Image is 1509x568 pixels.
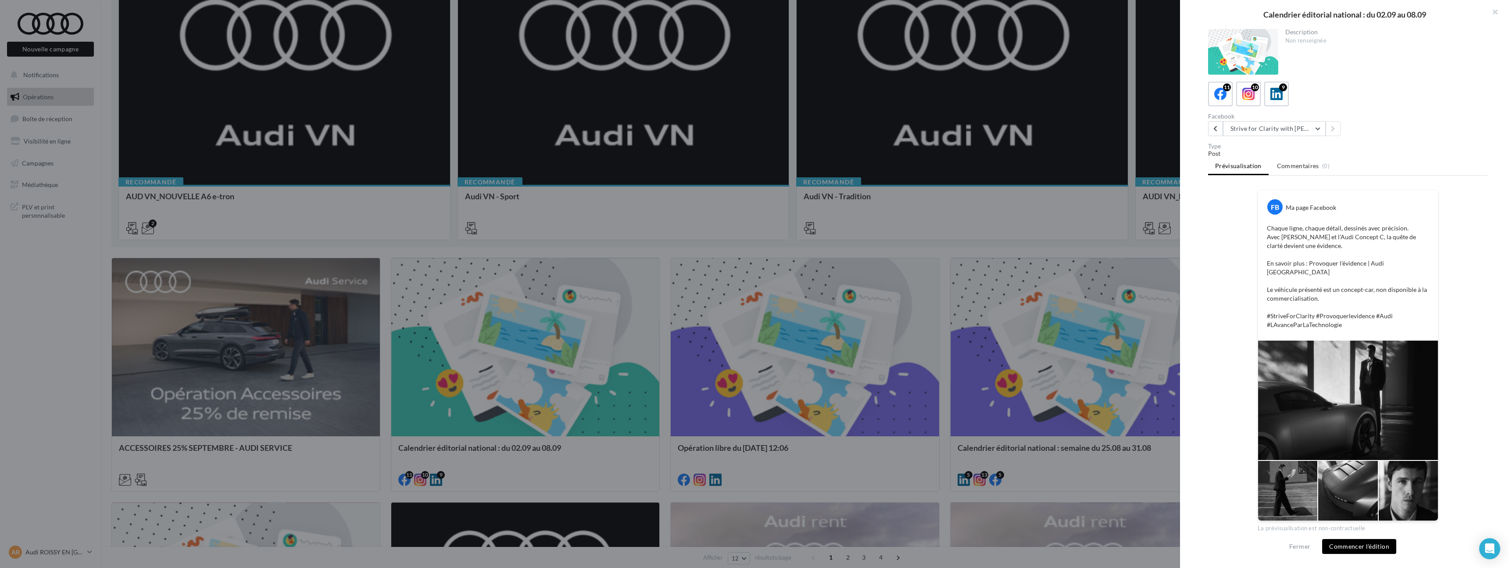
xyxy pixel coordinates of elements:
[1285,29,1481,35] div: Description
[1223,83,1231,91] div: 11
[1479,538,1500,559] div: Open Intercom Messenger
[1267,224,1429,329] p: Chaque ligne, chaque détail, dessinés avec précision. Avec [PERSON_NAME] et l’Audi Concept C, la ...
[1285,37,1481,45] div: Non renseignée
[1322,539,1396,554] button: Commencer l'édition
[1208,149,1488,158] div: Post
[1208,113,1345,119] div: Facebook
[1322,162,1330,169] span: (0)
[1279,83,1287,91] div: 9
[1267,199,1283,215] div: FB
[1277,162,1319,170] span: Commentaires
[1208,143,1488,149] div: Type
[1251,83,1259,91] div: 10
[1194,11,1495,18] div: Calendrier éditorial national : du 02.09 au 08.09
[1286,541,1314,552] button: Fermer
[1223,121,1326,136] button: Strive for Clarity with [PERSON_NAME]: Carousel 2
[1258,521,1438,532] div: La prévisualisation est non-contractuelle
[1286,203,1336,212] div: Ma page Facebook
